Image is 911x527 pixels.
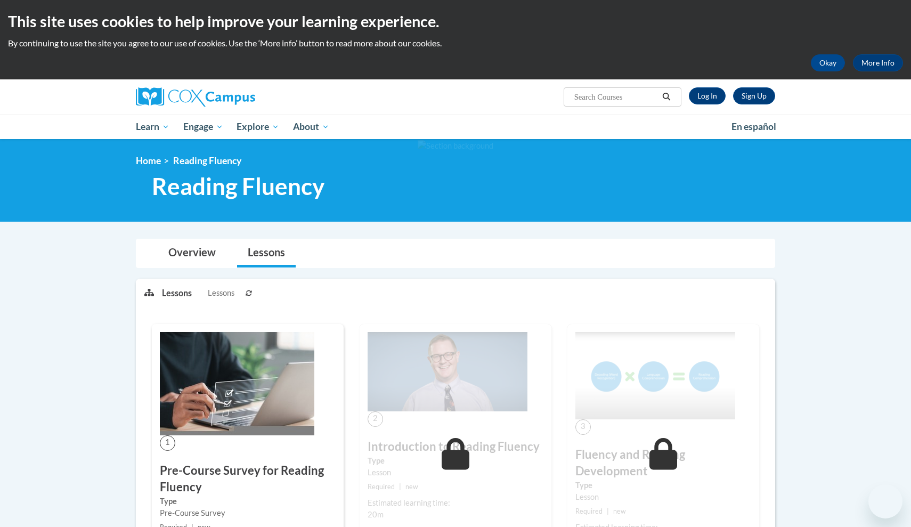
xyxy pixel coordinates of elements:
[368,411,383,427] span: 2
[162,287,192,299] p: Lessons
[573,91,658,103] input: Search Courses
[368,455,543,467] label: Type
[8,37,903,49] p: By continuing to use the site you agree to our use of cookies. Use the ‘More info’ button to read...
[136,87,338,107] a: Cox Campus
[689,87,726,104] a: Log In
[136,87,255,107] img: Cox Campus
[368,467,543,479] div: Lesson
[129,115,176,139] a: Learn
[418,140,493,152] img: Section background
[725,116,783,138] a: En español
[8,11,903,32] h2: This site uses cookies to help improve your learning experience.
[160,496,336,507] label: Type
[575,332,735,419] img: Course Image
[399,483,401,491] span: |
[176,115,230,139] a: Engage
[368,439,543,455] h3: Introduction to Reading Fluency
[160,435,175,451] span: 1
[731,121,776,132] span: En español
[120,115,791,139] div: Main menu
[613,507,626,515] span: new
[868,484,902,518] iframe: Button to launch messaging window
[237,239,296,267] a: Lessons
[230,115,286,139] a: Explore
[575,507,603,515] span: Required
[160,332,314,435] img: Course Image
[368,510,384,519] span: 20m
[173,155,241,166] span: Reading Fluency
[208,287,234,299] span: Lessons
[158,239,226,267] a: Overview
[575,419,591,435] span: 3
[368,483,395,491] span: Required
[733,87,775,104] a: Register
[160,463,336,496] h3: Pre-Course Survey for Reading Fluency
[575,491,751,503] div: Lesson
[293,120,329,133] span: About
[405,483,418,491] span: new
[160,507,336,519] div: Pre-Course Survey
[658,91,674,103] button: Search
[368,497,543,509] div: Estimated learning time:
[853,54,903,71] a: More Info
[811,54,845,71] button: Okay
[183,120,223,133] span: Engage
[286,115,336,139] a: About
[575,447,751,480] h3: Fluency and Reading Development
[368,332,527,411] img: Course Image
[136,120,169,133] span: Learn
[607,507,609,515] span: |
[237,120,279,133] span: Explore
[136,155,161,166] a: Home
[575,480,751,491] label: Type
[152,172,324,200] span: Reading Fluency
